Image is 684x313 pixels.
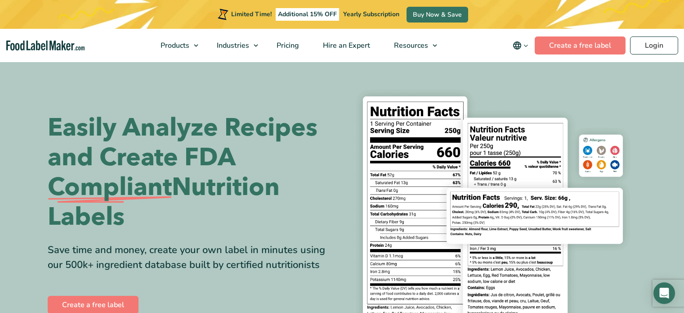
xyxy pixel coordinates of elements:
[311,29,380,62] a: Hire an Expert
[158,41,190,50] span: Products
[630,36,678,54] a: Login
[535,36,626,54] a: Create a free label
[205,29,263,62] a: Industries
[149,29,203,62] a: Products
[214,41,250,50] span: Industries
[343,10,399,18] span: Yearly Subscription
[265,29,309,62] a: Pricing
[653,282,675,304] div: Open Intercom Messenger
[48,172,172,202] span: Compliant
[407,7,468,23] a: Buy Now & Save
[276,8,339,21] span: Additional 15% OFF
[231,10,272,18] span: Limited Time!
[391,41,429,50] span: Resources
[48,243,335,272] div: Save time and money, create your own label in minutes using our 500k+ ingredient database built b...
[48,113,335,232] h1: Easily Analyze Recipes and Create FDA Nutrition Labels
[274,41,300,50] span: Pricing
[382,29,442,62] a: Resources
[320,41,371,50] span: Hire an Expert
